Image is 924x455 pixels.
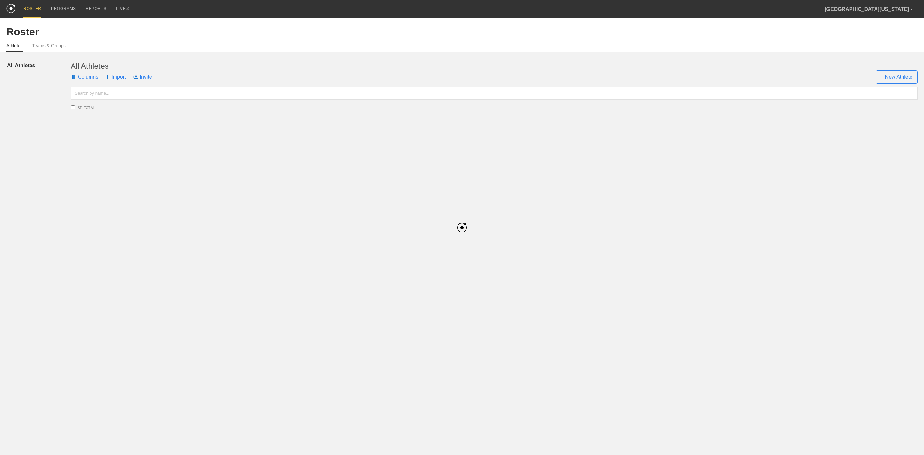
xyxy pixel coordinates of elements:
[876,70,918,84] span: + New Athlete
[457,222,467,233] img: black_logo.png
[6,43,23,52] a: Athletes
[71,62,918,71] div: All Athletes
[6,4,15,13] img: logo
[71,67,98,87] span: Columns
[78,106,156,109] span: SELECT ALL
[71,87,918,100] input: Search by name...
[910,7,913,12] div: ▼
[892,424,924,455] iframe: Chat Widget
[133,67,152,87] span: Invite
[105,67,126,87] span: Import
[6,26,918,38] div: Roster
[32,43,66,51] a: Teams & Groups
[7,62,71,69] a: All Athletes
